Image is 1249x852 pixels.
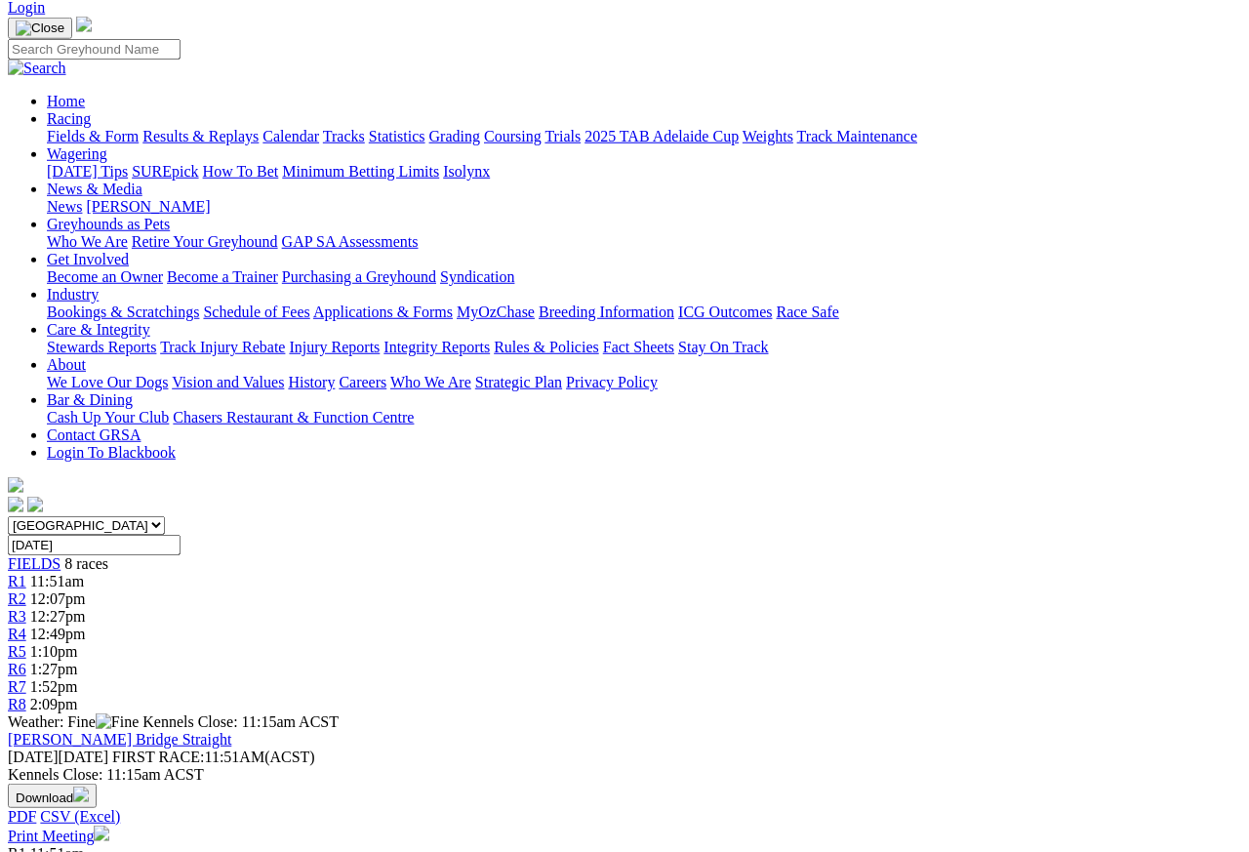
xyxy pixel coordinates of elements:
img: download.svg [73,787,89,802]
img: Fine [96,713,139,731]
a: Chasers Restaurant & Function Centre [173,409,414,426]
span: [DATE] [8,749,108,765]
a: Trials [544,128,581,144]
a: Results & Replays [142,128,259,144]
a: Injury Reports [289,339,380,355]
a: Vision and Values [172,374,284,390]
input: Select date [8,535,181,555]
a: Applications & Forms [313,304,453,320]
a: Minimum Betting Limits [282,163,439,180]
span: 12:49pm [30,626,86,642]
a: Calendar [262,128,319,144]
a: R7 [8,678,26,695]
span: R1 [8,573,26,589]
div: Racing [47,128,1241,145]
a: R8 [8,696,26,712]
a: Home [47,93,85,109]
div: News & Media [47,198,1241,216]
div: Care & Integrity [47,339,1241,356]
a: Tracks [323,128,365,144]
a: Bar & Dining [47,391,133,408]
img: printer.svg [94,826,109,841]
a: Stewards Reports [47,339,156,355]
img: Close [16,20,64,36]
a: Fact Sheets [603,339,674,355]
img: facebook.svg [8,497,23,512]
span: 1:10pm [30,643,78,660]
div: Bar & Dining [47,409,1241,426]
a: We Love Our Dogs [47,374,168,390]
a: Login To Blackbook [47,444,176,461]
a: Purchasing a Greyhound [282,268,436,285]
a: Get Involved [47,251,129,267]
a: Become a Trainer [167,268,278,285]
a: [PERSON_NAME] [86,198,210,215]
a: Fields & Form [47,128,139,144]
a: Race Safe [776,304,838,320]
span: [DATE] [8,749,59,765]
span: 1:27pm [30,661,78,677]
span: 11:51AM(ACST) [112,749,315,765]
a: FIELDS [8,555,60,572]
a: Greyhounds as Pets [47,216,170,232]
a: Weights [743,128,793,144]
a: CSV (Excel) [40,808,120,825]
span: FIRST RACE: [112,749,204,765]
a: Integrity Reports [383,339,490,355]
a: Grading [429,128,480,144]
a: Statistics [369,128,425,144]
a: Contact GRSA [47,426,141,443]
a: Strategic Plan [475,374,562,390]
a: Racing [47,110,91,127]
a: MyOzChase [457,304,535,320]
a: Rules & Policies [494,339,599,355]
a: Privacy Policy [566,374,658,390]
a: R5 [8,643,26,660]
a: R2 [8,590,26,607]
a: Syndication [440,268,514,285]
img: logo-grsa-white.png [76,17,92,32]
div: Wagering [47,163,1241,181]
a: 2025 TAB Adelaide Cup [584,128,739,144]
div: About [47,374,1241,391]
a: Coursing [484,128,542,144]
span: R6 [8,661,26,677]
a: Isolynx [443,163,490,180]
a: R3 [8,608,26,625]
img: logo-grsa-white.png [8,477,23,493]
a: Who We Are [390,374,471,390]
a: SUREpick [132,163,198,180]
div: Industry [47,304,1241,321]
a: Care & Integrity [47,321,150,338]
span: 1:52pm [30,678,78,695]
div: Get Involved [47,268,1241,286]
a: History [288,374,335,390]
a: ICG Outcomes [678,304,772,320]
a: Wagering [47,145,107,162]
a: Bookings & Scratchings [47,304,199,320]
img: Search [8,60,66,77]
a: Cash Up Your Club [47,409,169,426]
a: How To Bet [203,163,279,180]
span: 8 races [64,555,108,572]
span: Kennels Close: 11:15am ACST [142,713,339,730]
button: Download [8,784,97,808]
div: Download [8,808,1241,826]
a: [PERSON_NAME] Bridge Straight [8,731,231,748]
a: PDF [8,808,36,825]
a: Who We Are [47,233,128,250]
button: Toggle navigation [8,18,72,39]
img: twitter.svg [27,497,43,512]
a: Print Meeting [8,828,109,844]
span: 12:27pm [30,608,86,625]
a: R4 [8,626,26,642]
a: News & Media [47,181,142,197]
a: Become an Owner [47,268,163,285]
